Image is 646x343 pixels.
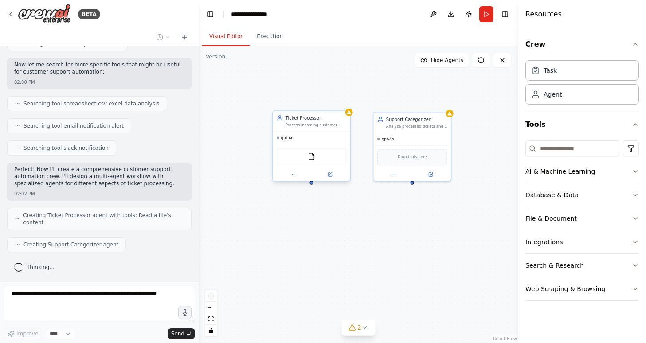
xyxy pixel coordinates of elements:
[525,191,579,199] div: Database & Data
[171,330,184,337] span: Send
[341,320,376,336] button: 2
[525,137,639,308] div: Tools
[250,27,290,46] button: Execution
[204,8,216,20] button: Hide left sidebar
[525,112,639,137] button: Tools
[177,32,192,43] button: Start a new chat
[413,171,448,178] button: Open in side panel
[23,212,184,226] span: Creating Ticket Processor agent with tools: Read a file's content
[386,124,447,129] div: Analyze processed tickets and categorize them by urgency level (Low, Medium, High, Critical) and ...
[525,9,562,19] h4: Resources
[23,122,124,129] span: Searching tool email notification alert
[525,230,639,253] button: Integrations
[23,144,109,152] span: Searching tool slack notification
[205,313,217,325] button: fit view
[525,261,584,270] div: Search & Research
[205,290,217,336] div: React Flow controls
[178,306,192,319] button: Click to speak your automation idea
[357,323,361,332] span: 2
[373,112,451,182] div: Support CategorizerAnalyze processed tickets and categorize them by urgency level (Low, Medium, H...
[525,238,563,246] div: Integrations
[168,328,195,339] button: Send
[493,336,517,341] a: React Flow attribution
[272,112,351,183] div: Ticket ProcessorProcess incoming customer support tickets by reading ticket content from {ticket_...
[525,167,595,176] div: AI & Machine Learning
[206,53,229,60] div: Version 1
[205,290,217,302] button: zoom in
[525,57,639,112] div: Crew
[525,32,639,57] button: Crew
[382,136,394,141] span: gpt-4o
[78,9,100,19] div: BETA
[205,325,217,336] button: toggle interactivity
[431,57,463,64] span: Hide Agents
[202,27,250,46] button: Visual Editor
[398,154,427,160] span: Drop tools here
[312,171,348,178] button: Open in side panel
[14,79,184,86] div: 02:00 PM
[525,183,639,207] button: Database & Data
[525,160,639,183] button: AI & Machine Learning
[231,10,277,19] nav: breadcrumb
[525,285,605,293] div: Web Scraping & Browsing
[153,32,174,43] button: Switch to previous chat
[525,254,639,277] button: Search & Research
[281,135,294,140] span: gpt-4o
[525,207,639,230] button: File & Document
[16,330,38,337] span: Improve
[386,116,447,122] div: Support Categorizer
[286,115,347,121] div: Ticket Processor
[525,277,639,300] button: Web Scraping & Browsing
[415,53,469,67] button: Hide Agents
[18,4,71,24] img: Logo
[14,166,184,187] p: Perfect! Now I'll create a comprehensive customer support automation crew. I'll design a multi-ag...
[499,8,511,20] button: Hide right sidebar
[205,302,217,313] button: zoom out
[14,191,184,197] div: 02:02 PM
[14,62,184,75] p: Now let me search for more specific tools that might be useful for customer support automation:
[544,90,562,99] div: Agent
[286,122,347,127] div: Process incoming customer support tickets by reading ticket content from {ticket_source}, parsing...
[27,264,55,271] span: Thinking...
[525,214,577,223] div: File & Document
[23,241,118,248] span: Creating Support Categorizer agent
[544,66,557,75] div: Task
[23,100,160,107] span: Searching tool spreadsheet csv excel data analysis
[308,152,315,160] img: FileReadTool
[4,328,42,339] button: Improve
